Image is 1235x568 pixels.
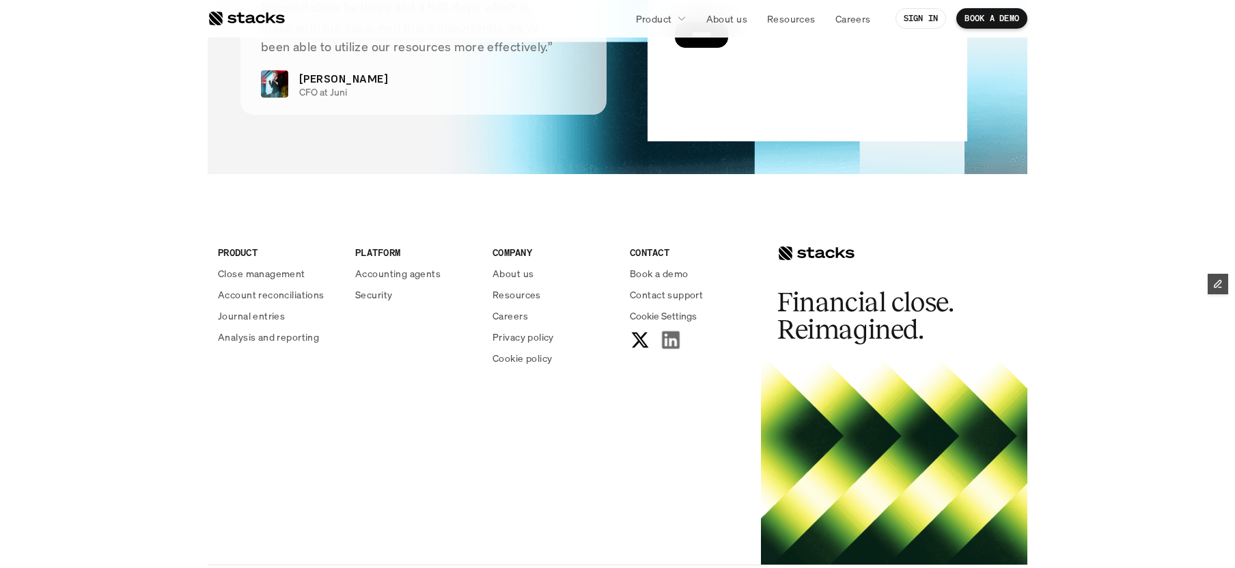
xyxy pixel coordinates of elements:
[777,289,982,343] h2: Financial close. Reimagined.
[492,287,541,302] p: Resources
[218,309,285,323] p: Journal entries
[706,12,747,26] p: About us
[904,14,939,23] p: SIGN IN
[827,6,879,31] a: Careers
[636,12,672,26] p: Product
[492,309,528,323] p: Careers
[630,309,697,323] span: Cookie Settings
[218,266,305,281] p: Close management
[218,266,339,281] a: Close management
[355,266,476,281] a: Accounting agents
[355,266,441,281] p: Accounting agents
[218,330,339,344] a: Analysis and reporting
[355,287,476,302] a: Security
[759,6,824,31] a: Resources
[630,309,697,323] button: Cookie Trigger
[1208,274,1228,294] button: Edit Framer Content
[630,287,751,302] a: Contact support
[355,245,476,259] p: PLATFORM
[492,330,613,344] a: Privacy policy
[299,70,388,87] p: [PERSON_NAME]
[767,12,816,26] p: Resources
[630,287,703,302] p: Contact support
[218,245,339,259] p: PRODUCT
[492,351,552,365] p: Cookie policy
[218,309,339,323] a: Journal entries
[896,8,947,29] a: SIGN IN
[630,266,751,281] a: Book a demo
[161,260,221,270] a: Privacy Policy
[492,245,613,259] p: COMPANY
[965,14,1019,23] p: BOOK A DEMO
[630,266,689,281] p: Book a demo
[956,8,1027,29] a: BOOK A DEMO
[299,87,574,98] p: CFO at Juni
[698,6,755,31] a: About us
[218,330,319,344] p: Analysis and reporting
[630,245,751,259] p: CONTACT
[218,287,339,302] a: Account reconciliations
[492,266,533,281] p: About us
[492,351,613,365] a: Cookie policy
[492,287,613,302] a: Resources
[835,12,871,26] p: Careers
[492,330,554,344] p: Privacy policy
[218,287,324,302] p: Account reconciliations
[492,309,613,323] a: Careers
[492,266,613,281] a: About us
[355,287,392,302] p: Security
